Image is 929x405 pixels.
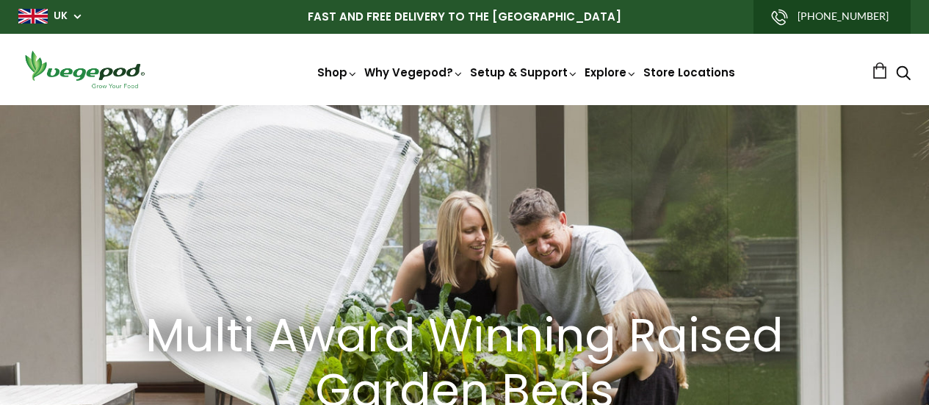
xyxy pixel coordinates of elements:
[470,65,579,80] a: Setup & Support
[585,65,637,80] a: Explore
[18,49,151,90] img: Vegepod
[18,9,48,24] img: gb_large.png
[896,67,911,82] a: Search
[54,9,68,24] a: UK
[643,65,735,80] a: Store Locations
[364,65,464,80] a: Why Vegepod?
[317,65,358,80] a: Shop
